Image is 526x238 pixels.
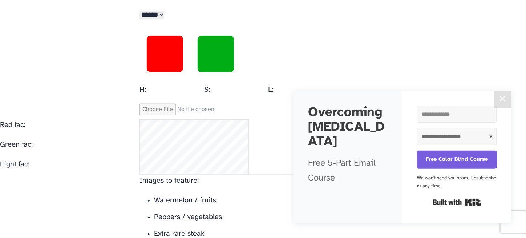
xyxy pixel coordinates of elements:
[139,175,387,187] p: Images to feature:
[494,91,511,108] button: Close
[308,106,388,149] h2: Overcoming [MEDICAL_DATA]
[154,211,387,223] li: Peppers / vegetables
[417,151,497,169] button: Free Color Blind Course
[417,174,497,190] div: We won't send you spam. Unsubscribe at any time.
[154,194,387,207] li: Watermelon / fruits
[417,106,497,123] input: Email Address
[308,156,388,186] p: Free 5-Part Email Course
[433,196,481,209] a: Built with Kit
[139,84,387,96] p: H: S: L:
